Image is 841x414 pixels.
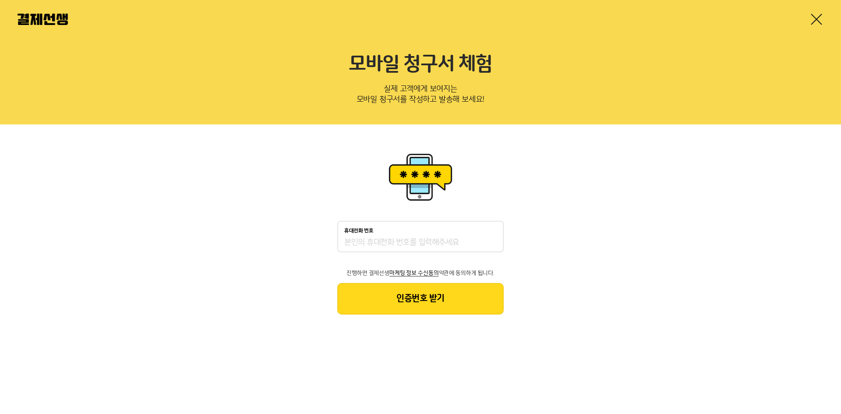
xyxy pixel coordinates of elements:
[18,53,823,76] h2: 모바일 청구서 체험
[18,81,823,110] p: 실제 고객에게 보여지는 모바일 청구서를 작성하고 발송해 보세요!
[18,14,68,25] img: 결제선생
[337,283,504,315] button: 인증번호 받기
[344,237,497,248] input: 휴대전화 번호
[344,228,374,234] p: 휴대전화 번호
[389,270,438,276] span: 마케팅 정보 수신동의
[385,151,456,203] img: 휴대폰인증 이미지
[337,270,504,276] p: 진행하면 결제선생 약관에 동의하게 됩니다.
